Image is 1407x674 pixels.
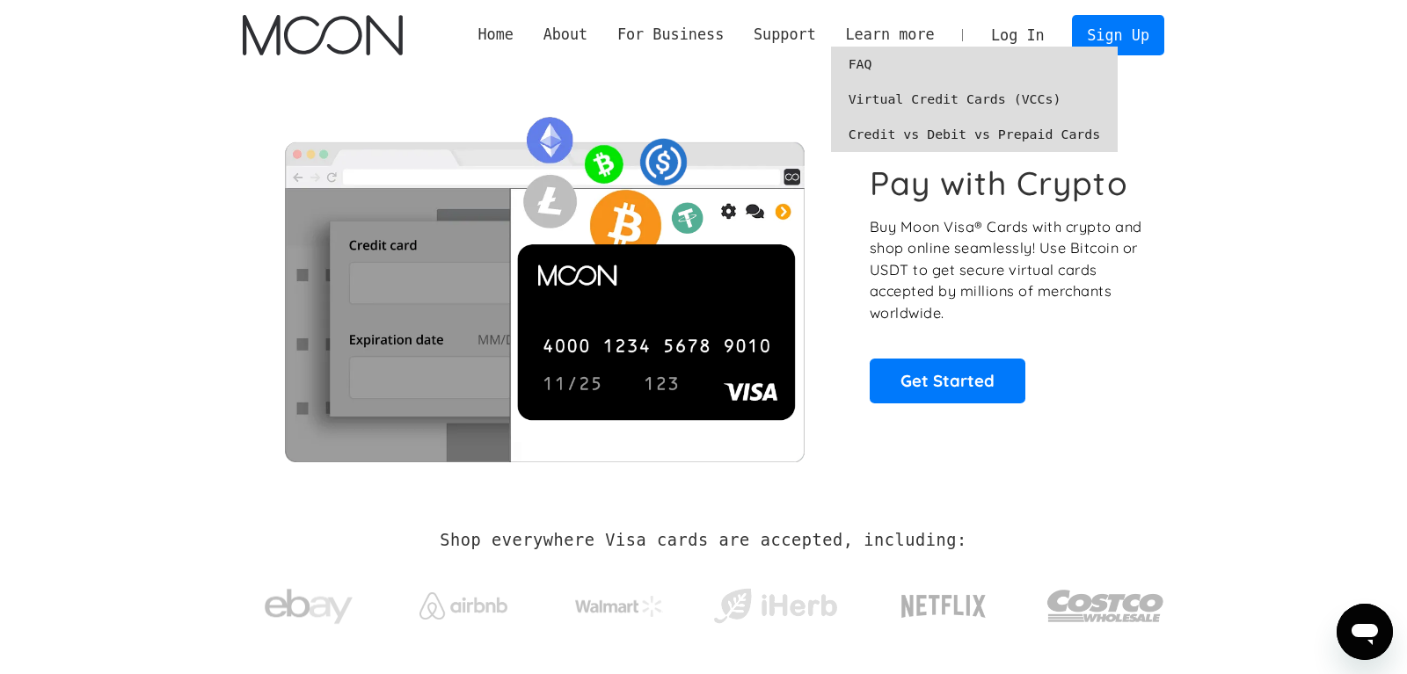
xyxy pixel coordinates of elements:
[754,24,816,46] div: Support
[602,24,739,46] div: For Business
[710,583,841,629] img: iHerb
[554,578,685,626] a: Walmart
[739,24,830,46] div: Support
[900,584,988,628] img: Netflix
[543,24,588,46] div: About
[831,82,1119,117] a: Virtual Credit Cards (VCCs)
[265,579,353,634] img: ebay
[463,24,529,46] a: Home
[1046,573,1164,639] img: Costco
[575,596,663,617] img: Walmart
[617,24,724,46] div: For Business
[1046,555,1164,648] a: Costco
[1337,604,1393,660] iframe: Button to launch messaging window
[870,216,1145,324] p: Buy Moon Visa® Cards with crypto and shop online seamlessly! Use Bitcoin or USDT to get secure vi...
[831,47,1119,82] a: FAQ
[243,15,402,55] img: Moon Logo
[243,15,402,55] a: home
[870,163,1128,203] h1: Pay with Crypto
[831,117,1119,152] a: Credit vs Debit vs Prepaid Cards
[419,592,507,620] img: Airbnb
[243,562,374,643] a: ebay
[831,24,950,46] div: Learn more
[831,47,1119,152] nav: Learn more
[976,16,1059,54] a: Log In
[529,24,602,46] div: About
[243,105,845,461] img: Moon Cards let you spend your crypto anywhere Visa is accepted.
[865,567,1023,637] a: Netflix
[440,531,966,550] h2: Shop everywhere Visa cards are accepted, including:
[1072,15,1163,54] a: Sign Up
[398,575,529,628] a: Airbnb
[870,359,1025,402] a: Get Started
[845,24,934,46] div: Learn more
[710,566,841,638] a: iHerb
